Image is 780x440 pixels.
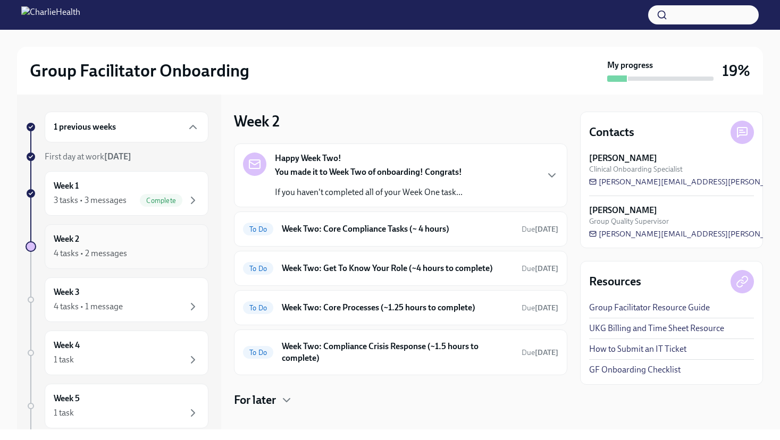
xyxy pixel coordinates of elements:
div: 4 tasks • 1 message [54,301,123,312]
a: To DoWeek Two: Get To Know Your Role (~4 hours to complete)Due[DATE] [243,260,558,277]
span: To Do [243,265,273,273]
h6: Week Two: Get To Know Your Role (~4 hours to complete) [282,263,513,274]
span: Due [522,303,558,312]
span: To Do [243,304,273,312]
span: September 22nd, 2025 08:00 [522,224,558,234]
a: Week 34 tasks • 1 message [26,277,208,322]
h6: Week Two: Core Processes (~1.25 hours to complete) [282,302,513,314]
h6: Week 3 [54,286,80,298]
span: Clinical Onboarding Specialist [589,164,683,174]
a: Week 51 task [26,384,208,428]
span: Due [522,348,558,357]
span: Due [522,225,558,234]
span: Group Quality Supervisor [589,216,669,226]
a: Week 41 task [26,331,208,375]
strong: [DATE] [535,348,558,357]
div: For later [234,392,567,408]
a: To DoWeek Two: Core Processes (~1.25 hours to complete)Due[DATE] [243,299,558,316]
a: Group Facilitator Resource Guide [589,302,710,314]
p: If you haven't completed all of your Week One task... [275,187,463,198]
a: First day at work[DATE] [26,151,208,163]
div: 1 task [54,354,74,366]
h6: Week Two: Core Compliance Tasks (~ 4 hours) [282,223,513,235]
h6: Week 5 [54,393,80,404]
h6: 1 previous weeks [54,121,116,133]
strong: Happy Week Two! [275,153,341,164]
a: To DoWeek Two: Core Compliance Tasks (~ 4 hours)Due[DATE] [243,221,558,238]
h6: Week Two: Compliance Crisis Response (~1.5 hours to complete) [282,341,513,364]
div: 4 tasks • 2 messages [54,248,127,259]
span: First day at work [45,151,131,162]
span: To Do [243,225,273,233]
strong: [DATE] [535,264,558,273]
strong: You made it to Week Two of onboarding! Congrats! [275,167,462,177]
a: Week 24 tasks • 2 messages [26,224,208,269]
strong: [DATE] [104,151,131,162]
span: Complete [140,197,182,205]
h4: For later [234,392,276,408]
h4: Resources [589,274,641,290]
strong: My progress [607,60,653,71]
span: September 22nd, 2025 08:00 [522,348,558,358]
a: To DoWeek Two: Compliance Crisis Response (~1.5 hours to complete)Due[DATE] [243,339,558,366]
h3: 19% [722,61,750,80]
a: How to Submit an IT Ticket [589,343,686,355]
div: 1 task [54,407,74,419]
h6: Week 1 [54,180,79,192]
span: September 22nd, 2025 08:00 [522,264,558,274]
span: September 22nd, 2025 08:00 [522,303,558,313]
h2: Group Facilitator Onboarding [30,60,249,81]
div: 3 tasks • 3 messages [54,194,127,206]
h3: Week 2 [234,112,280,131]
img: CharlieHealth [21,6,80,23]
a: Week 13 tasks • 3 messagesComplete [26,171,208,216]
strong: [PERSON_NAME] [589,205,657,216]
a: GF Onboarding Checklist [589,364,681,376]
span: Due [522,264,558,273]
div: 1 previous weeks [45,112,208,142]
h4: Contacts [589,124,634,140]
strong: [PERSON_NAME] [589,153,657,164]
a: UKG Billing and Time Sheet Resource [589,323,724,334]
h6: Week 4 [54,340,80,351]
strong: [DATE] [535,303,558,312]
strong: [DATE] [535,225,558,234]
span: To Do [243,349,273,357]
h6: Week 2 [54,233,79,245]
